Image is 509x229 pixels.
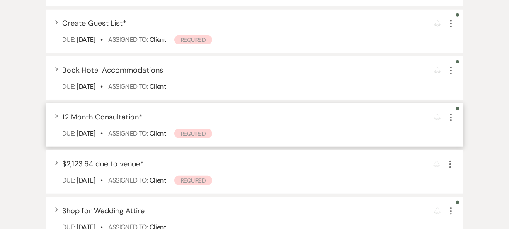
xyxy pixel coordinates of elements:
[174,129,212,138] span: Required
[62,113,143,121] button: 12 Month Consultation*
[108,129,148,138] span: Assigned To:
[174,35,212,44] span: Required
[100,129,102,138] b: •
[100,82,102,91] b: •
[62,82,75,91] span: Due:
[62,160,144,168] button: $2,123.64 due to venue*
[108,176,148,185] span: Assigned To:
[150,82,166,91] span: Client
[62,35,75,44] span: Due:
[62,18,126,28] span: Create Guest List *
[77,129,95,138] span: [DATE]
[62,112,143,122] span: 12 Month Consultation *
[77,82,95,91] span: [DATE]
[77,176,95,185] span: [DATE]
[174,176,212,185] span: Required
[150,35,166,44] span: Client
[62,207,145,214] button: Shop for Wedding Attire
[62,129,75,138] span: Due:
[100,176,102,185] b: •
[62,66,163,74] button: Book Hotel Accommodations
[108,82,148,91] span: Assigned To:
[62,176,75,185] span: Due:
[62,206,145,216] span: Shop for Wedding Attire
[77,35,95,44] span: [DATE]
[108,35,148,44] span: Assigned To:
[150,176,166,185] span: Client
[62,159,144,169] span: $2,123.64 due to venue *
[62,65,163,75] span: Book Hotel Accommodations
[100,35,102,44] b: •
[62,19,126,27] button: Create Guest List*
[150,129,166,138] span: Client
